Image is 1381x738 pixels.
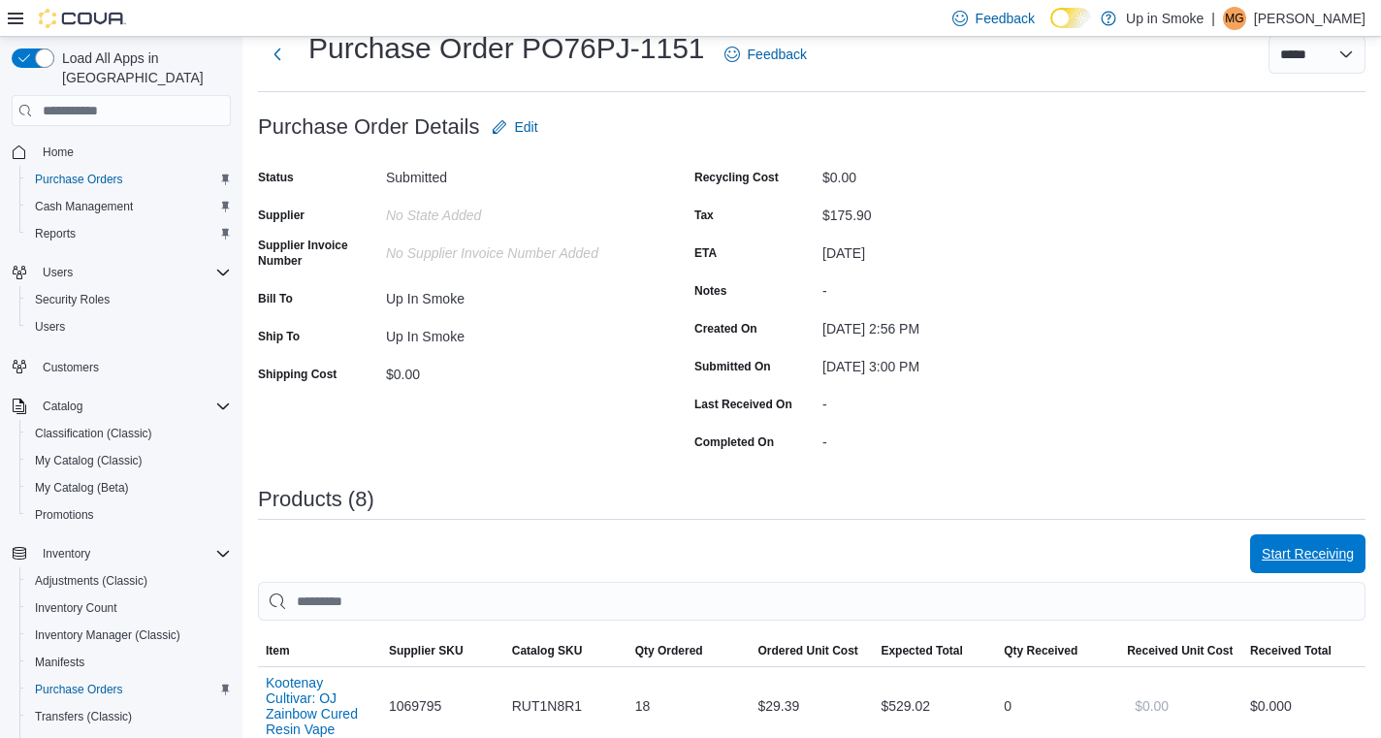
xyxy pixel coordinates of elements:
[258,367,337,382] label: Shipping Cost
[19,220,239,247] button: Reports
[27,624,188,647] a: Inventory Manager (Classic)
[27,678,231,701] span: Purchase Orders
[35,261,80,284] button: Users
[35,199,133,214] span: Cash Management
[43,265,73,280] span: Users
[19,447,239,474] button: My Catalog (Classic)
[27,705,231,728] span: Transfers (Classic)
[27,449,231,472] span: My Catalog (Classic)
[717,35,815,74] a: Feedback
[1225,7,1243,30] span: MG
[1127,643,1233,658] span: Received Unit Cost
[35,226,76,241] span: Reports
[35,261,231,284] span: Users
[386,359,646,382] div: $0.00
[39,9,126,28] img: Cova
[1119,635,1242,666] button: Received Unit Cost
[27,422,160,445] a: Classification (Classic)
[751,635,874,666] button: Ordered Unit Cost
[694,321,757,337] label: Created On
[1250,534,1365,573] button: Start Receiving
[27,195,231,218] span: Cash Management
[27,222,231,245] span: Reports
[627,687,751,725] div: 18
[266,643,290,658] span: Item
[694,170,779,185] label: Recycling Cost
[35,356,107,379] a: Customers
[43,546,90,562] span: Inventory
[43,399,82,414] span: Catalog
[1242,635,1365,666] button: Received Total
[4,259,239,286] button: Users
[258,35,297,74] button: Next
[27,503,102,527] a: Promotions
[822,238,1082,261] div: [DATE]
[19,567,239,594] button: Adjustments (Classic)
[43,360,99,375] span: Customers
[758,643,858,658] span: Ordered Unit Cost
[4,540,239,567] button: Inventory
[258,329,300,344] label: Ship To
[1254,7,1365,30] p: [PERSON_NAME]
[27,315,231,338] span: Users
[1223,7,1246,30] div: Matthew Greenwood
[258,208,305,223] label: Supplier
[35,682,123,697] span: Purchase Orders
[694,397,792,412] label: Last Received On
[1250,694,1358,718] div: $0.00 0
[35,627,180,643] span: Inventory Manager (Classic)
[27,476,231,499] span: My Catalog (Beta)
[1127,687,1176,725] button: $0.00
[996,687,1119,725] div: 0
[35,600,117,616] span: Inventory Count
[822,389,1082,412] div: -
[27,705,140,728] a: Transfers (Classic)
[386,321,646,344] div: Up In Smoke
[35,395,90,418] button: Catalog
[258,291,293,306] label: Bill To
[27,288,231,311] span: Security Roles
[35,507,94,523] span: Promotions
[27,569,155,593] a: Adjustments (Classic)
[389,643,464,658] span: Supplier SKU
[4,393,239,420] button: Catalog
[1004,643,1077,658] span: Qty Received
[881,643,962,658] span: Expected Total
[35,453,143,468] span: My Catalog (Classic)
[1135,696,1169,716] span: $0.00
[19,622,239,649] button: Inventory Manager (Classic)
[35,292,110,307] span: Security Roles
[694,359,771,374] label: Submitted On
[504,635,627,666] button: Catalog SKU
[27,168,231,191] span: Purchase Orders
[35,655,84,670] span: Manifests
[873,635,996,666] button: Expected Total
[389,694,442,718] span: 1069795
[694,208,714,223] label: Tax
[694,434,774,450] label: Completed On
[35,395,231,418] span: Catalog
[822,427,1082,450] div: -
[35,542,98,565] button: Inventory
[27,168,131,191] a: Purchase Orders
[27,288,117,311] a: Security Roles
[27,503,231,527] span: Promotions
[748,45,807,64] span: Feedback
[266,675,373,737] button: Kootenay Cultivar: OJ Zainbow Cured Resin Vape
[512,643,583,658] span: Catalog SKU
[19,649,239,676] button: Manifests
[1126,7,1204,30] p: Up in Smoke
[35,709,132,724] span: Transfers (Classic)
[27,449,150,472] a: My Catalog (Classic)
[35,426,152,441] span: Classification (Classic)
[627,635,751,666] button: Qty Ordered
[19,501,239,529] button: Promotions
[386,283,646,306] div: Up In Smoke
[43,144,74,160] span: Home
[694,283,726,299] label: Notes
[19,286,239,313] button: Security Roles
[35,140,231,164] span: Home
[35,480,129,496] span: My Catalog (Beta)
[258,238,378,269] label: Supplier Invoice Number
[19,703,239,730] button: Transfers (Classic)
